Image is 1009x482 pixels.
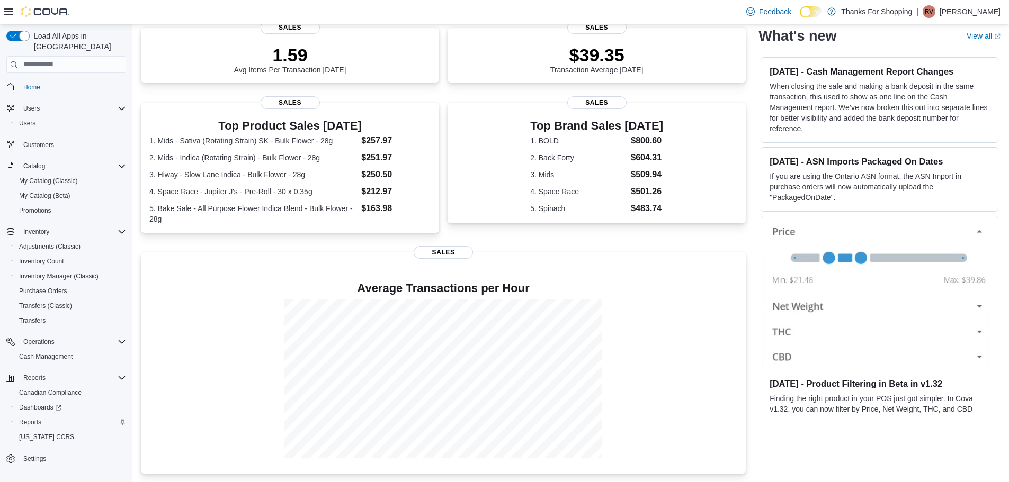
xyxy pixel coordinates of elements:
[15,240,85,253] a: Adjustments (Classic)
[11,349,130,364] button: Cash Management
[11,430,130,444] button: [US_STATE] CCRS
[19,433,74,441] span: [US_STATE] CCRS
[361,134,431,147] dd: $257.97
[15,350,77,363] a: Cash Management
[631,185,663,198] dd: $501.26
[11,385,130,400] button: Canadian Compliance
[23,454,46,463] span: Settings
[19,206,51,215] span: Promotions
[530,120,663,132] h3: Top Brand Sales [DATE]
[11,269,130,284] button: Inventory Manager (Classic)
[759,6,791,17] span: Feedback
[149,203,357,224] dt: 5. Bake Sale - All Purpose Flower Indica Blend - Bulk Flower - 28g
[15,416,126,429] span: Reports
[631,134,663,147] dd: $800.60
[770,156,989,167] h3: [DATE] - ASN Imports Packaged On Dates
[21,6,69,17] img: Cova
[19,80,126,94] span: Home
[234,44,346,74] div: Avg Items Per Transaction [DATE]
[2,101,130,116] button: Users
[149,169,357,180] dt: 3. Hiway - Slow Lane Indica - Bulk Flower - 28g
[19,138,126,151] span: Customers
[11,313,130,328] button: Transfers
[567,96,627,109] span: Sales
[19,335,126,348] span: Operations
[11,415,130,430] button: Reports
[770,66,989,77] h3: [DATE] - Cash Management Report Changes
[19,81,44,94] a: Home
[916,5,918,18] p: |
[770,393,989,446] p: Finding the right product in your POS just got simpler. In Cova v1.32, you can now filter by Pric...
[11,284,130,298] button: Purchase Orders
[15,117,126,130] span: Users
[19,257,64,266] span: Inventory Count
[2,451,130,466] button: Settings
[23,141,54,149] span: Customers
[149,186,357,197] dt: 4. Space Race - Jupiter J's - Pre-Roll - 30 x 0.35g
[994,33,1001,40] svg: External link
[923,5,935,18] div: R Vidler
[841,5,912,18] p: Thanks For Shopping
[11,400,130,415] a: Dashboards
[11,254,130,269] button: Inventory Count
[2,370,130,385] button: Reports
[15,299,76,312] a: Transfers (Classic)
[23,338,55,346] span: Operations
[15,175,82,187] a: My Catalog (Classic)
[567,21,627,34] span: Sales
[19,418,41,426] span: Reports
[19,242,81,251] span: Adjustments (Classic)
[361,168,431,181] dd: $250.50
[15,285,72,297] a: Purchase Orders
[15,386,126,399] span: Canadian Compliance
[19,452,126,465] span: Settings
[19,139,58,151] a: Customers
[19,160,126,172] span: Catalog
[15,175,126,187] span: My Catalog (Classic)
[15,416,46,429] a: Reports
[19,160,49,172] button: Catalog
[234,44,346,66] p: 1.59
[2,159,130,174] button: Catalog
[550,44,644,74] div: Transaction Average [DATE]
[15,314,50,327] a: Transfers
[758,28,836,44] h2: What's new
[261,21,320,34] span: Sales
[149,120,431,132] h3: Top Product Sales [DATE]
[361,151,431,164] dd: $251.97
[742,1,796,22] a: Feedback
[11,188,130,203] button: My Catalog (Beta)
[15,299,126,312] span: Transfers (Classic)
[19,371,50,384] button: Reports
[2,79,130,95] button: Home
[19,352,73,361] span: Cash Management
[19,452,50,465] a: Settings
[11,116,130,131] button: Users
[15,255,68,268] a: Inventory Count
[23,162,45,170] span: Catalog
[361,202,431,215] dd: $163.98
[23,104,40,113] span: Users
[23,228,49,236] span: Inventory
[19,119,35,128] span: Users
[15,350,126,363] span: Cash Management
[11,203,130,218] button: Promotions
[770,378,989,389] h3: [DATE] - Product Filtering in Beta in v1.32
[530,186,627,197] dt: 4. Space Race
[19,287,67,295] span: Purchase Orders
[967,32,1001,40] a: View allExternal link
[15,270,103,283] a: Inventory Manager (Classic)
[770,81,989,134] p: When closing the safe and making a bank deposit in the same transaction, this used to show as one...
[15,401,126,414] span: Dashboards
[149,135,357,146] dt: 1. Mids - Sativa (Rotating Strain) SK - Bulk Flower - 28g
[631,168,663,181] dd: $509.94
[530,152,627,163] dt: 2. Back Forty
[19,302,72,310] span: Transfers (Classic)
[19,272,99,280] span: Inventory Manager (Classic)
[15,204,56,217] a: Promotions
[361,185,431,198] dd: $212.97
[19,102,44,115] button: Users
[15,431,126,443] span: Washington CCRS
[19,177,78,185] span: My Catalog (Classic)
[530,169,627,180] dt: 3. Mids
